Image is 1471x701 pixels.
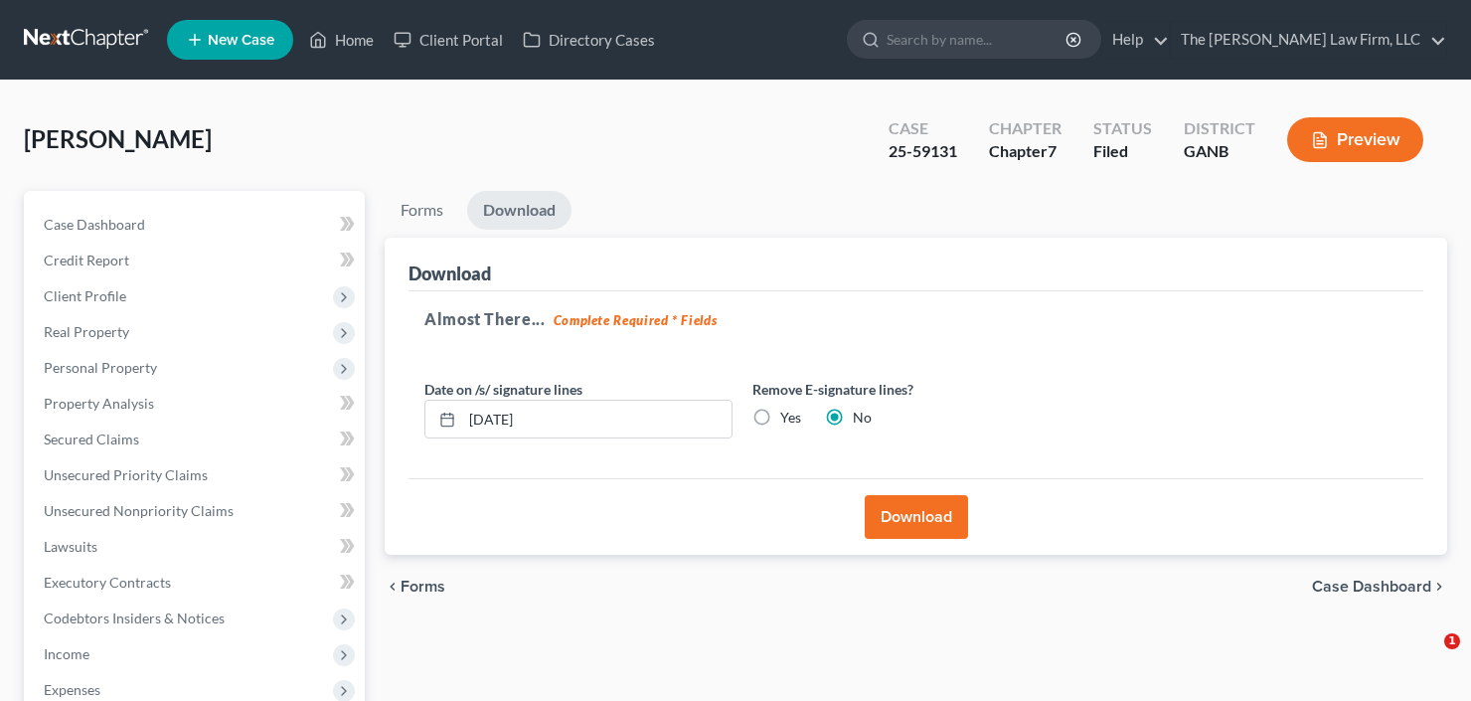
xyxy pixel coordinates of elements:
[889,140,957,163] div: 25-59131
[462,401,732,438] input: MM/DD/YYYY
[752,379,1061,400] label: Remove E-signature lines?
[44,466,208,483] span: Unsecured Priority Claims
[989,140,1062,163] div: Chapter
[28,457,365,493] a: Unsecured Priority Claims
[1444,633,1460,649] span: 1
[44,431,139,447] span: Secured Claims
[1171,22,1446,58] a: The [PERSON_NAME] Law Firm, LLC
[44,645,89,662] span: Income
[28,207,365,243] a: Case Dashboard
[424,307,1407,331] h5: Almost There...
[385,579,401,595] i: chevron_left
[44,574,171,591] span: Executory Contracts
[1184,117,1255,140] div: District
[299,22,384,58] a: Home
[28,422,365,457] a: Secured Claims
[385,191,459,230] a: Forms
[1093,140,1152,163] div: Filed
[887,21,1068,58] input: Search by name...
[780,408,801,428] label: Yes
[28,529,365,565] a: Lawsuits
[554,312,718,328] strong: Complete Required * Fields
[989,117,1062,140] div: Chapter
[853,408,872,428] label: No
[865,495,968,539] button: Download
[384,22,513,58] a: Client Portal
[1312,579,1431,595] span: Case Dashboard
[44,323,129,340] span: Real Property
[1287,117,1423,162] button: Preview
[409,262,491,285] div: Download
[28,243,365,278] a: Credit Report
[44,359,157,376] span: Personal Property
[44,287,126,304] span: Client Profile
[44,681,100,698] span: Expenses
[28,493,365,529] a: Unsecured Nonpriority Claims
[385,579,472,595] button: chevron_left Forms
[208,33,274,48] span: New Case
[44,502,234,519] span: Unsecured Nonpriority Claims
[1431,579,1447,595] i: chevron_right
[44,252,129,268] span: Credit Report
[44,395,154,412] span: Property Analysis
[1093,117,1152,140] div: Status
[28,565,365,601] a: Executory Contracts
[1048,141,1057,160] span: 7
[28,386,365,422] a: Property Analysis
[401,579,445,595] span: Forms
[44,216,145,233] span: Case Dashboard
[44,610,225,626] span: Codebtors Insiders & Notices
[24,124,212,153] span: [PERSON_NAME]
[1403,633,1451,681] iframe: Intercom live chat
[1184,140,1255,163] div: GANB
[1102,22,1169,58] a: Help
[424,379,582,400] label: Date on /s/ signature lines
[467,191,572,230] a: Download
[1312,579,1447,595] a: Case Dashboard chevron_right
[44,538,97,555] span: Lawsuits
[513,22,665,58] a: Directory Cases
[889,117,957,140] div: Case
